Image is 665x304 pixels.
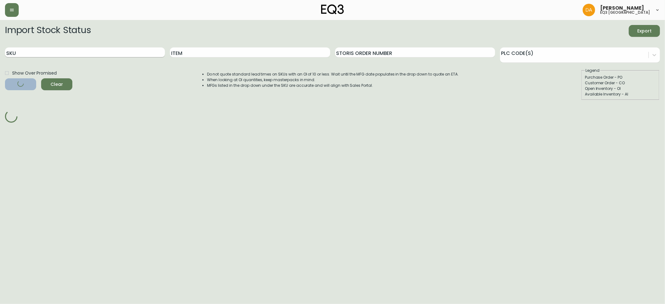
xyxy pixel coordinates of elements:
button: Export [629,25,660,37]
button: Clear [41,78,72,90]
div: Customer Order - CO [585,80,656,86]
span: Export [634,27,655,35]
img: dd1a7e8db21a0ac8adbf82b84ca05374 [583,4,595,16]
li: MFGs listed in the drop down under the SKU are accurate and will align with Sales Portal. [207,83,459,88]
span: [PERSON_NAME] [600,6,644,11]
span: Clear [46,81,67,88]
h2: Import Stock Status [5,25,91,37]
div: Available Inventory - AI [585,91,656,97]
h5: eq3 [GEOGRAPHIC_DATA] [600,11,650,14]
div: Purchase Order - PO [585,75,656,80]
li: Do not quote standard lead times on SKUs with an OI of 10 or less. Wait until the MFG date popula... [207,71,459,77]
span: Show Over Promised [12,70,57,76]
div: Open Inventory - OI [585,86,656,91]
img: logo [321,4,344,14]
legend: Legend [585,68,600,73]
li: When looking at OI quantities, keep masterpacks in mind. [207,77,459,83]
